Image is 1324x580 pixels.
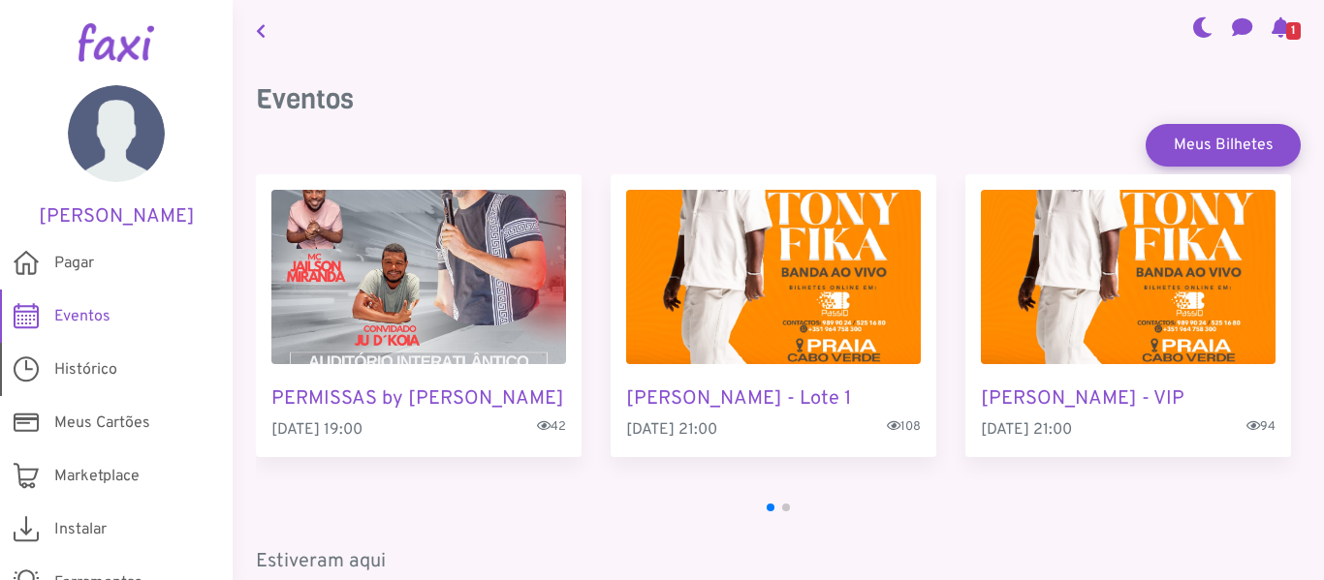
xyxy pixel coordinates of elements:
h5: [PERSON_NAME] - Lote 1 [626,387,921,411]
p: [DATE] 21:00 [626,418,921,442]
img: TONY FIKA - VIP [981,190,1276,364]
a: [PERSON_NAME] [29,85,204,229]
span: Marketplace [54,465,140,488]
img: PERMISSAS by Enrique Alhinho - Promo [271,190,566,364]
p: [DATE] 19:00 [271,418,566,442]
span: Histórico [54,358,117,382]
div: 1 / 4 [256,174,582,457]
a: TONY FIKA - VIP [PERSON_NAME] - VIP [DATE] 21:0094 [965,174,1291,457]
span: 1 [1286,22,1301,40]
a: TONY FIKA - Lote 1 [PERSON_NAME] - Lote 1 [DATE] 21:00108 [611,174,936,457]
h5: Estiveram aqui [256,550,1301,573]
span: Meus Cartões [54,412,150,435]
div: 3 / 4 [965,174,1291,457]
span: 42 [537,418,566,437]
a: PERMISSAS by Enrique Alhinho - Promo PERMISSAS by [PERSON_NAME] [DATE] 19:0042 [256,174,582,457]
div: 2 / 4 [611,174,936,457]
h3: Eventos [256,83,1301,116]
img: TONY FIKA - Lote 1 [626,190,921,364]
h5: [PERSON_NAME] - VIP [981,387,1276,411]
span: 94 [1246,418,1276,437]
h5: [PERSON_NAME] [29,205,204,229]
span: Eventos [54,305,110,328]
span: Pagar [54,252,94,275]
p: [DATE] 21:00 [981,418,1276,442]
span: Go to slide 1 [767,504,774,511]
span: 108 [887,418,921,437]
h5: PERMISSAS by [PERSON_NAME] [271,387,566,411]
span: Instalar [54,518,107,541]
a: Meus Bilhetes [1146,124,1301,167]
span: Go to slide 2 [782,504,790,511]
